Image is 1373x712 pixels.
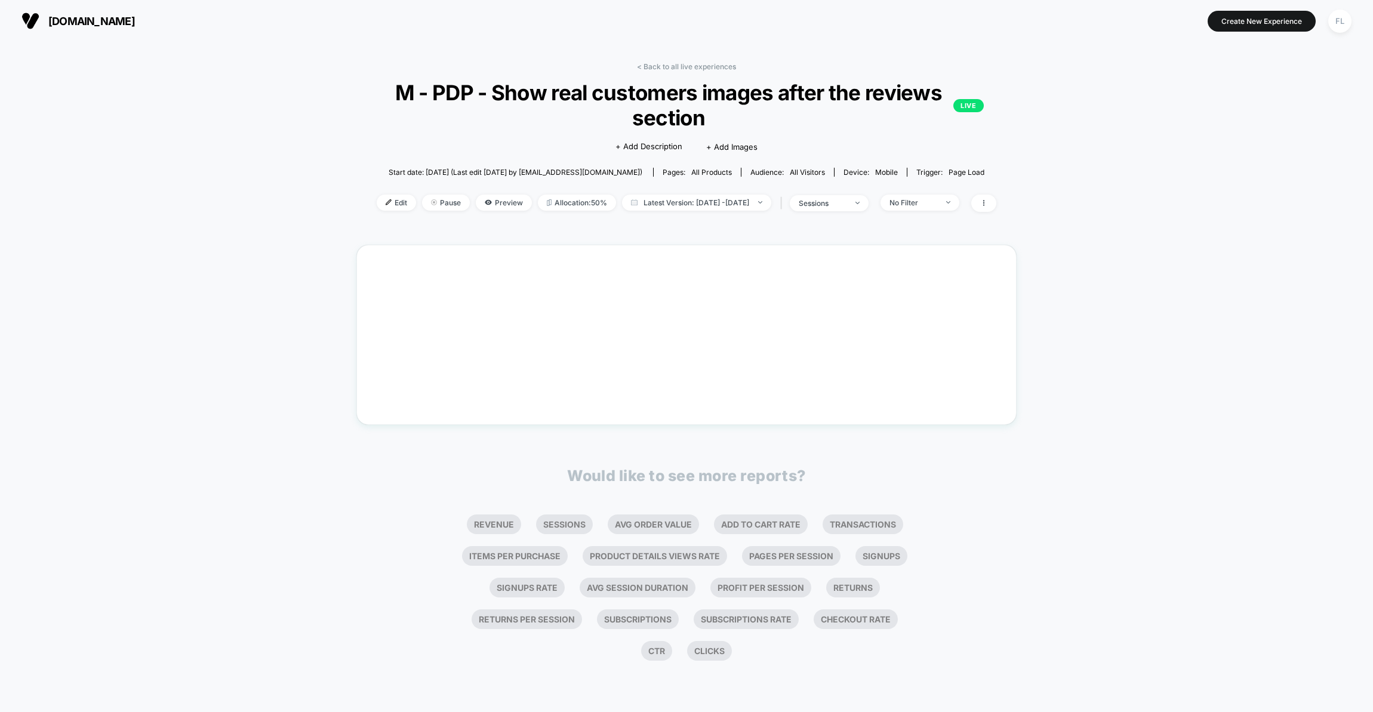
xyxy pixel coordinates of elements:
img: end [946,201,950,204]
li: Avg Session Duration [580,578,695,597]
li: Ctr [641,641,672,661]
span: | [777,195,790,212]
li: Avg Order Value [608,514,699,534]
span: Latest Version: [DATE] - [DATE] [622,195,771,211]
span: all products [691,168,732,177]
img: rebalance [547,199,552,206]
button: Create New Experience [1208,11,1316,32]
li: Pages Per Session [742,546,841,566]
li: Checkout Rate [814,609,898,629]
div: sessions [799,199,846,208]
li: Profit Per Session [710,578,811,597]
li: Product Details Views Rate [583,546,727,566]
div: Pages: [663,168,732,177]
p: Would like to see more reports? [567,467,806,485]
button: [DOMAIN_NAME] [18,11,138,30]
li: Signups Rate [490,578,565,597]
li: Revenue [467,514,521,534]
li: Returns Per Session [472,609,582,629]
span: Preview [476,195,532,211]
li: Clicks [687,641,732,661]
img: edit [386,199,392,205]
li: Transactions [823,514,903,534]
img: end [855,202,860,204]
span: M - PDP - Show real customers images after the reviews section [389,80,983,130]
img: calendar [631,199,638,205]
li: Returns [826,578,880,597]
span: mobile [875,168,898,177]
li: Signups [855,546,907,566]
li: Items Per Purchase [462,546,568,566]
div: FL [1328,10,1352,33]
span: [DOMAIN_NAME] [48,15,135,27]
p: LIVE [953,99,983,112]
img: Visually logo [21,12,39,30]
span: + Add Images [706,142,758,152]
li: Subscriptions Rate [694,609,799,629]
img: end [431,199,437,205]
span: Pause [422,195,470,211]
span: Page Load [949,168,984,177]
li: Add To Cart Rate [714,514,808,534]
li: Subscriptions [597,609,679,629]
img: end [758,201,762,204]
span: All Visitors [790,168,825,177]
span: Edit [377,195,416,211]
span: Allocation: 50% [538,195,616,211]
a: < Back to all live experiences [637,62,736,71]
span: Start date: [DATE] (Last edit [DATE] by [EMAIL_ADDRESS][DOMAIN_NAME]) [389,168,642,177]
div: Trigger: [916,168,984,177]
button: FL [1325,9,1355,33]
div: Audience: [750,168,825,177]
span: Device: [834,168,907,177]
span: + Add Description [615,141,682,153]
li: Sessions [536,514,593,534]
div: No Filter [889,198,937,207]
